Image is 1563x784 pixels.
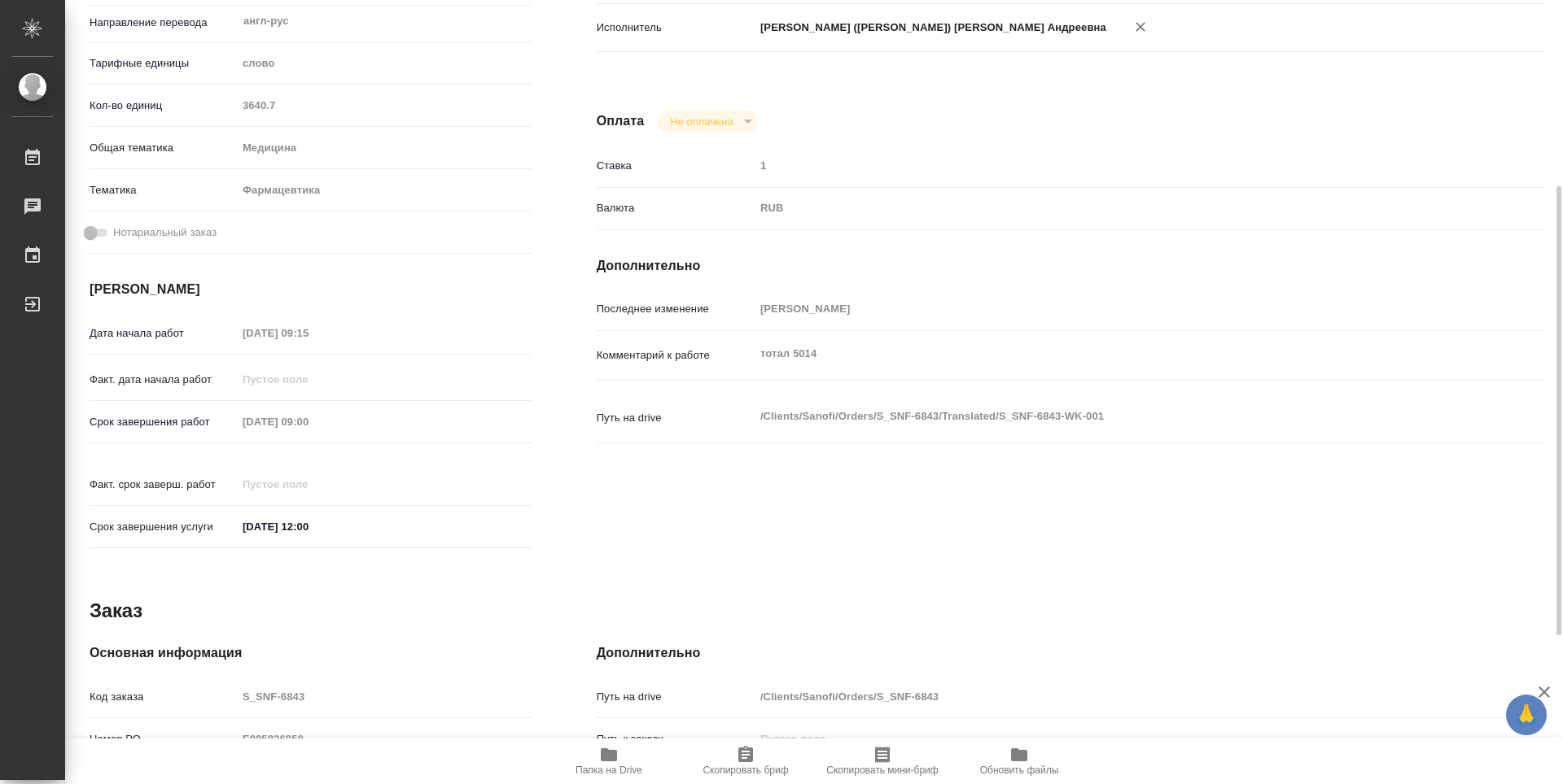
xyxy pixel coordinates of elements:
[90,731,237,747] p: Номер РО
[597,643,1545,663] h4: Дополнительно
[1506,695,1547,735] button: 🙏
[755,403,1466,430] textarea: /Clients/Sanofi/Orders/S_SNF-6843/Translated/S_SNF-6843-WK-001
[597,200,755,216] p: Валюта
[755,20,1106,36] p: [PERSON_NAME] ([PERSON_NAME]) [PERSON_NAME] Андреевна
[90,182,237,198] p: Тематика
[90,689,237,705] p: Код заказа
[814,738,951,784] button: Скопировать мини-бриф
[1123,9,1158,45] button: Удалить исполнителя
[90,372,237,388] p: Факт. дата начала работ
[90,140,237,156] p: Общая тематика
[755,297,1466,320] input: Пустое поле
[237,685,532,708] input: Пустое поле
[755,340,1466,368] textarea: тотал 5014
[90,519,237,535] p: Срок завершения услуги
[703,764,788,776] span: Скопировать бриф
[237,321,379,345] input: Пустое поле
[597,256,1545,276] h4: Дополнительно
[597,20,755,36] p: Исполнитель
[541,738,677,784] button: Папка на Drive
[90,98,237,114] p: Кол-во единиц
[755,685,1466,708] input: Пустое поле
[90,15,237,31] p: Направление перевода
[237,50,532,77] div: слово
[90,477,237,493] p: Факт. срок заверш. работ
[597,731,755,747] p: Путь к заказу
[755,727,1466,751] input: Пустое поле
[90,280,532,299] h4: [PERSON_NAME]
[665,115,738,128] button: Не оплачена
[597,111,645,131] h4: Оплата
[755,154,1466,177] input: Пустое поле
[90,55,237,72] p: Тарифные единицы
[597,689,755,705] p: Путь на drive
[980,764,1059,776] span: Обновить файлы
[576,764,642,776] span: Папка на Drive
[677,738,814,784] button: Скопировать бриф
[755,194,1466,222] div: RUB
[90,325,237,342] p: Дата начала работ
[657,111,757,133] div: Не оплачена
[1513,698,1540,732] span: 🙏
[597,158,755,174] p: Ставка
[237,134,532,162] div: Медицина
[237,410,379,433] input: Пустое поле
[597,347,755,364] p: Комментарий к работе
[237,727,532,751] input: Пустое поле
[597,301,755,317] p: Последнее изменение
[237,368,379,391] input: Пустое поле
[113,224,217,241] span: Нотариальный заказ
[237,176,532,204] div: Фармацевтика
[597,410,755,426] p: Путь на drive
[951,738,1088,784] button: Обновить файлы
[90,643,532,663] h4: Основная информация
[90,598,142,624] h2: Заказ
[826,764,938,776] span: Скопировать мини-бриф
[237,515,379,538] input: ✎ Введи что-нибудь
[237,94,532,117] input: Пустое поле
[237,473,379,496] input: Пустое поле
[90,414,237,430] p: Срок завершения работ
